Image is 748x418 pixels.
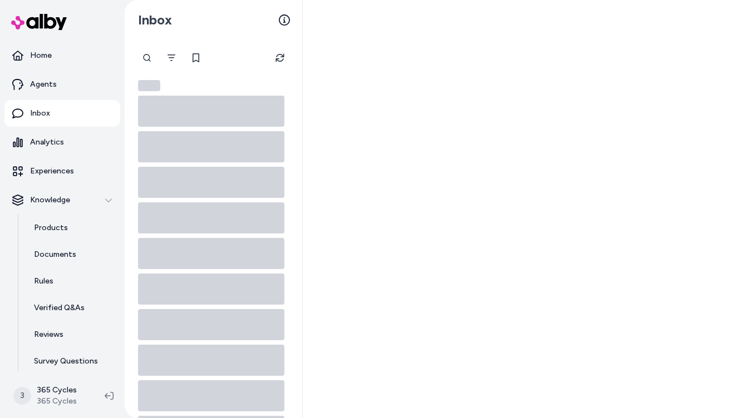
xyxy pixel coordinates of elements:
p: Agents [30,79,57,90]
a: Verified Q&As [23,295,120,321]
p: Verified Q&As [34,302,85,313]
span: 3 [13,387,31,405]
p: Inbox [30,108,50,119]
p: Knowledge [30,195,70,206]
p: Rules [34,276,53,287]
p: Analytics [30,137,64,148]
p: Reviews [34,329,63,340]
button: Refresh [269,47,291,69]
p: 365 Cycles [37,385,77,396]
button: 3365 Cycles365 Cycles [7,378,96,414]
button: Knowledge [4,187,120,213]
a: Products [23,215,120,241]
button: Filter [160,47,183,69]
a: Analytics [4,129,120,156]
p: Experiences [30,166,74,177]
img: alby Logo [11,14,67,30]
a: Rules [23,268,120,295]
h2: Inbox [138,12,172,28]
a: Inbox [4,100,120,127]
a: Agents [4,71,120,98]
span: 365 Cycles [37,396,77,407]
p: Survey Questions [34,356,98,367]
p: Home [30,50,52,61]
p: Products [34,222,68,233]
a: Survey Questions [23,348,120,375]
a: Experiences [4,158,120,185]
a: Reviews [23,321,120,348]
a: Documents [23,241,120,268]
p: Documents [34,249,76,260]
a: Home [4,42,120,69]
